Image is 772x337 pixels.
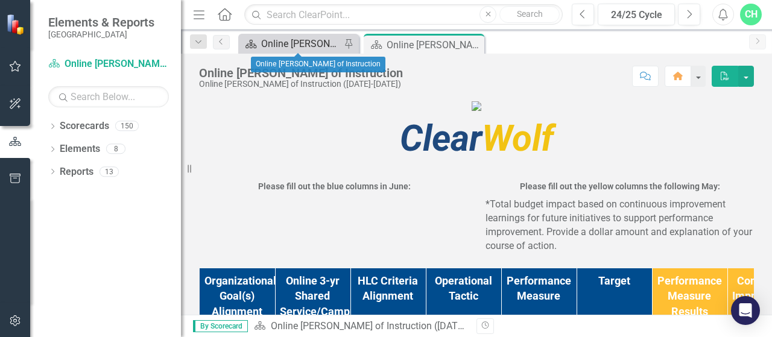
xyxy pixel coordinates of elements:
[241,36,341,51] a: Online [PERSON_NAME] of Instruction
[261,36,341,51] div: Online [PERSON_NAME] of Instruction
[6,14,27,35] img: ClearPoint Strategy
[387,37,481,52] div: Online [PERSON_NAME] of Instruction
[602,8,671,22] div: 24/25 Cycle
[400,117,554,160] span: Wolf
[115,121,139,131] div: 150
[517,9,543,19] span: Search
[258,181,411,191] strong: Please fill out the blue columns in June:
[48,57,169,71] a: Online [PERSON_NAME] of Instruction ([DATE]-[DATE])
[244,4,563,25] input: Search ClearPoint...
[731,296,760,325] div: Open Intercom Messenger
[193,320,248,332] span: By Scorecard
[48,30,154,39] small: [GEOGRAPHIC_DATA]
[254,320,467,333] div: »
[100,166,119,177] div: 13
[400,117,482,160] span: Clear
[486,195,754,253] p: *Total budget impact based on continuous improvement learnings for future initiatives to support ...
[60,165,93,179] a: Reports
[520,181,720,191] strong: Please fill out the yellow columns the following May:
[251,57,385,72] div: Online [PERSON_NAME] of Instruction
[48,86,169,107] input: Search Below...
[499,6,560,23] button: Search
[271,320,500,332] a: Online [PERSON_NAME] of Instruction ([DATE]-[DATE])
[199,66,403,80] div: Online [PERSON_NAME] of Instruction
[740,4,762,25] button: CH
[199,80,403,89] div: Online [PERSON_NAME] of Instruction ([DATE]-[DATE])
[48,15,154,30] span: Elements & Reports
[60,142,100,156] a: Elements
[106,144,125,154] div: 8
[472,101,481,111] img: mcc%20high%20quality%20v4.png
[60,119,109,133] a: Scorecards
[598,4,675,25] button: 24/25 Cycle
